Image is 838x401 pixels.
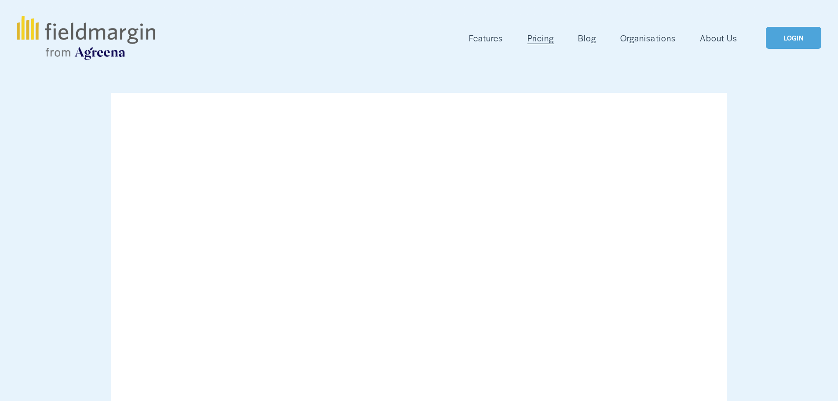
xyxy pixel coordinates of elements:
[469,31,503,45] a: folder dropdown
[527,31,554,45] a: Pricing
[17,16,155,60] img: fieldmargin.com
[469,32,503,44] span: Features
[620,31,675,45] a: Organisations
[700,31,737,45] a: About Us
[578,31,596,45] a: Blog
[766,27,821,49] a: LOGIN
